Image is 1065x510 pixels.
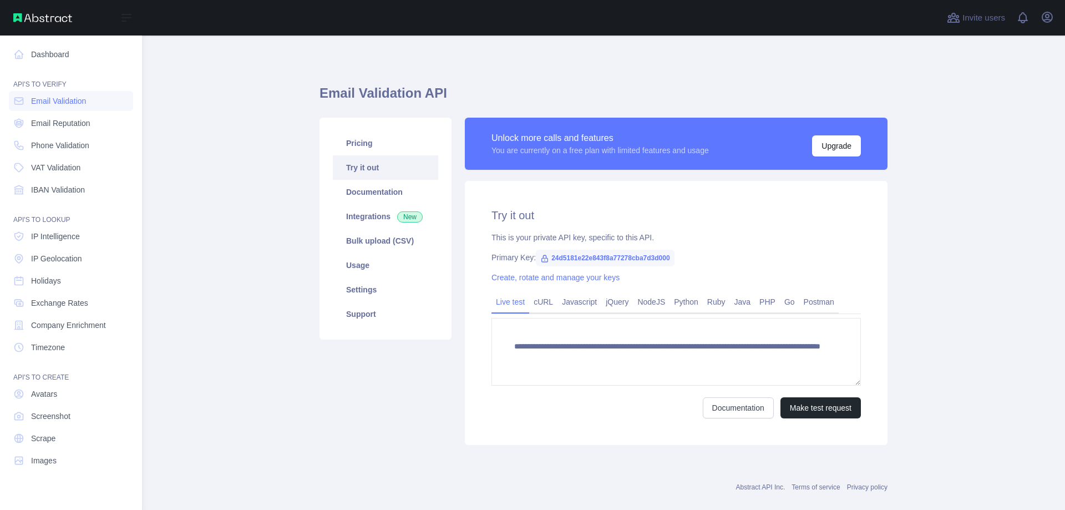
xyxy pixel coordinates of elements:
span: Images [31,455,57,466]
span: Avatars [31,388,57,400]
img: Abstract API [13,13,72,22]
a: Images [9,451,133,471]
div: API'S TO CREATE [9,360,133,382]
a: IBAN Validation [9,180,133,200]
div: API'S TO VERIFY [9,67,133,89]
span: IP Geolocation [31,253,82,264]
span: IBAN Validation [31,184,85,195]
a: Timezone [9,337,133,357]
a: Email Reputation [9,113,133,133]
div: You are currently on a free plan with limited features and usage [491,145,709,156]
span: Timezone [31,342,65,353]
span: Screenshot [31,411,70,422]
a: Company Enrichment [9,315,133,335]
a: Usage [333,253,438,277]
a: Scrape [9,428,133,448]
div: This is your private API key, specific to this API. [491,232,861,243]
div: Unlock more calls and features [491,132,709,145]
span: Company Enrichment [31,320,106,331]
a: VAT Validation [9,158,133,178]
a: Phone Validation [9,135,133,155]
a: Privacy policy [847,483,887,491]
a: jQuery [601,293,633,311]
a: Go [780,293,799,311]
a: Terms of service [792,483,840,491]
div: Primary Key: [491,252,861,263]
a: Holidays [9,271,133,291]
a: Screenshot [9,406,133,426]
a: Documentation [703,397,774,418]
a: IP Geolocation [9,249,133,269]
a: Integrations New [333,204,438,229]
a: Dashboard [9,44,133,64]
span: Holidays [31,275,61,286]
a: Avatars [9,384,133,404]
a: Live test [491,293,529,311]
span: Exchange Rates [31,297,88,309]
span: New [397,211,423,223]
span: IP Intelligence [31,231,80,242]
a: Email Validation [9,91,133,111]
a: cURL [529,293,557,311]
a: Abstract API Inc. [736,483,785,491]
a: Create, rotate and manage your keys [491,273,620,282]
a: Settings [333,277,438,302]
span: Invite users [962,12,1005,24]
span: Phone Validation [31,140,89,151]
span: 24d5181e22e843f8a77278cba7d3d000 [536,250,674,266]
a: Support [333,302,438,326]
a: Java [730,293,755,311]
button: Invite users [945,9,1007,27]
button: Make test request [780,397,861,418]
a: Python [670,293,703,311]
h2: Try it out [491,208,861,223]
div: API'S TO LOOKUP [9,202,133,224]
a: NodeJS [633,293,670,311]
a: Ruby [703,293,730,311]
a: Javascript [557,293,601,311]
a: Try it out [333,155,438,180]
span: Email Validation [31,95,86,107]
a: Pricing [333,131,438,155]
a: Documentation [333,180,438,204]
a: PHP [755,293,780,311]
h1: Email Validation API [319,84,887,111]
a: Postman [799,293,839,311]
span: Email Reputation [31,118,90,129]
a: IP Intelligence [9,226,133,246]
span: Scrape [31,433,55,444]
a: Bulk upload (CSV) [333,229,438,253]
a: Exchange Rates [9,293,133,313]
button: Upgrade [812,135,861,156]
span: VAT Validation [31,162,80,173]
